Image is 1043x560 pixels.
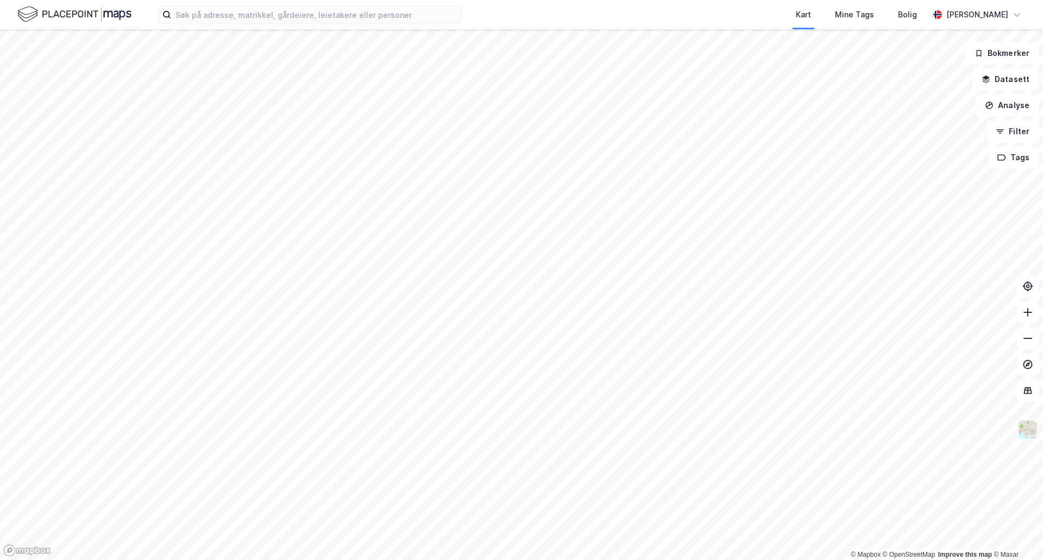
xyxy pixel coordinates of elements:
[835,8,874,21] div: Mine Tags
[171,7,461,23] input: Søk på adresse, matrikkel, gårdeiere, leietakere eller personer
[3,544,51,557] a: Mapbox homepage
[1017,419,1038,440] img: Z
[987,121,1039,142] button: Filter
[898,8,917,21] div: Bolig
[976,95,1039,116] button: Analyse
[965,42,1039,64] button: Bokmerker
[989,508,1043,560] iframe: Chat Widget
[883,551,935,558] a: OpenStreetMap
[988,147,1039,168] button: Tags
[17,5,131,24] img: logo.f888ab2527a4732fd821a326f86c7f29.svg
[972,68,1039,90] button: Datasett
[938,551,992,558] a: Improve this map
[851,551,881,558] a: Mapbox
[946,8,1008,21] div: [PERSON_NAME]
[796,8,811,21] div: Kart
